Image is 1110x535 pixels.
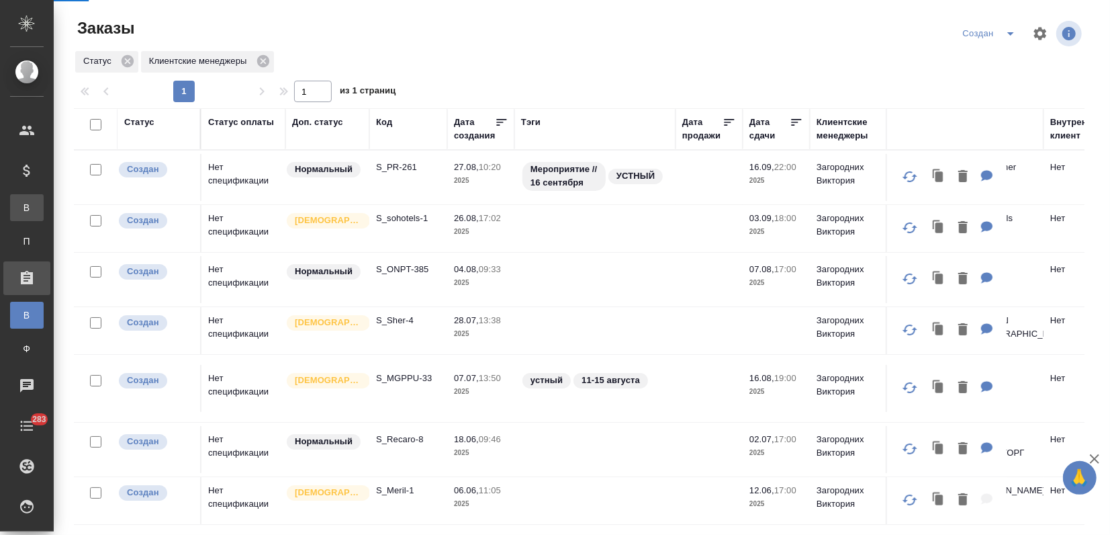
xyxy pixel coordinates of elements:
[201,256,285,303] td: Нет спецификации
[376,263,441,276] p: S_ONPT-385
[810,154,888,201] td: Загородних Виктория
[952,214,974,242] button: Удалить
[749,485,774,495] p: 12.06,
[454,174,508,188] p: 2025
[285,212,363,230] div: Выставляется автоматически для первых 3 заказов нового контактного лица. Особое внимание
[454,116,495,142] div: Дата создания
[1050,484,1104,497] p: Нет
[810,307,888,354] td: Загородних Виктория
[749,446,803,460] p: 2025
[1050,161,1104,174] p: Нет
[454,225,508,239] p: 2025
[376,116,392,129] div: Код
[285,484,363,502] div: Выставляется автоматически для первых 3 заказов нового контактного лица. Особое внимание
[894,161,926,193] button: Обновить
[118,433,193,451] div: Выставляется автоматически при создании заказа
[295,214,362,227] p: [DEMOGRAPHIC_DATA]
[201,365,285,412] td: Нет спецификации
[201,426,285,473] td: Нет спецификации
[285,433,363,451] div: Статус по умолчанию для стандартных заказов
[376,212,441,225] p: S_sohotels-1
[1050,212,1104,225] p: Нет
[894,484,926,516] button: Обновить
[75,51,138,73] div: Статус
[127,163,159,176] p: Создан
[749,434,774,444] p: 02.07,
[17,308,37,322] span: В
[1050,263,1104,276] p: Нет
[616,169,655,183] p: УСТНЫЙ
[926,436,952,463] button: Клонировать
[454,213,479,223] p: 26.08,
[376,161,441,174] p: S_PR-261
[295,435,353,448] p: Нормальный
[521,372,669,390] div: устный, 11-15 августа
[774,264,796,274] p: 17:00
[127,316,159,329] p: Создан
[810,365,888,412] td: Загородних Виктория
[479,162,501,172] p: 10:20
[454,327,508,341] p: 2025
[10,228,44,255] a: П
[454,162,479,172] p: 27.08,
[118,161,193,179] div: Выставляется автоматически при создании заказа
[340,83,396,102] span: из 1 страниц
[479,434,501,444] p: 09:46
[952,487,974,514] button: Удалить
[127,486,159,499] p: Создан
[295,316,362,329] p: [DEMOGRAPHIC_DATA]
[127,435,159,448] p: Создан
[926,214,952,242] button: Клонировать
[530,163,598,190] p: Мероприятие // 16 сентября
[10,335,44,362] a: Ф
[960,23,1024,44] div: split button
[1050,116,1104,142] div: Внутренний клиент
[141,51,274,73] div: Клиентские менеджеры
[894,433,926,465] button: Обновить
[926,374,952,402] button: Клонировать
[127,374,159,387] p: Создан
[118,314,193,332] div: Выставляется автоматически при создании заказа
[201,477,285,524] td: Нет спецификации
[295,374,362,387] p: [DEMOGRAPHIC_DATA]
[201,307,285,354] td: Нет спецификации
[1063,461,1097,495] button: 🙏
[454,434,479,444] p: 18.06,
[454,276,508,290] p: 2025
[521,161,669,192] div: Мероприятие // 16 сентября, УСТНЫЙ
[295,163,353,176] p: Нормальный
[454,385,508,399] p: 2025
[118,212,193,230] div: Выставляется автоматически при создании заказа
[454,373,479,383] p: 07.07,
[17,201,37,214] span: В
[952,317,974,344] button: Удалить
[285,314,363,332] div: Выставляется автоматически для первых 3 заказов нового контактного лица. Особое внимание
[118,263,193,281] div: Выставляется автоматически при создании заказа
[774,434,796,444] p: 17:00
[972,484,1037,497] p: [PERSON_NAME]
[10,194,44,221] a: В
[479,264,501,274] p: 09:33
[810,256,888,303] td: Загородних Виктория
[208,116,274,129] div: Статус оплаты
[17,235,37,248] span: П
[774,162,796,172] p: 22:00
[10,302,44,329] a: В
[292,116,343,129] div: Доп. статус
[17,342,37,356] span: Ф
[479,213,501,223] p: 17:02
[972,314,1037,341] p: АО МАШ ([GEOGRAPHIC_DATA]...
[454,497,508,511] p: 2025
[749,373,774,383] p: 16.08,
[894,212,926,244] button: Обновить
[479,485,501,495] p: 11:05
[894,314,926,346] button: Обновить
[952,265,974,293] button: Удалить
[952,374,974,402] button: Удалить
[454,315,479,325] p: 28.07,
[285,372,363,390] div: Выставляется автоматически для первых 3 заказов нового контактного лица. Особое внимание
[749,385,803,399] p: 2025
[810,205,888,252] td: Загородних Виктория
[926,163,952,191] button: Клонировать
[479,315,501,325] p: 13:38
